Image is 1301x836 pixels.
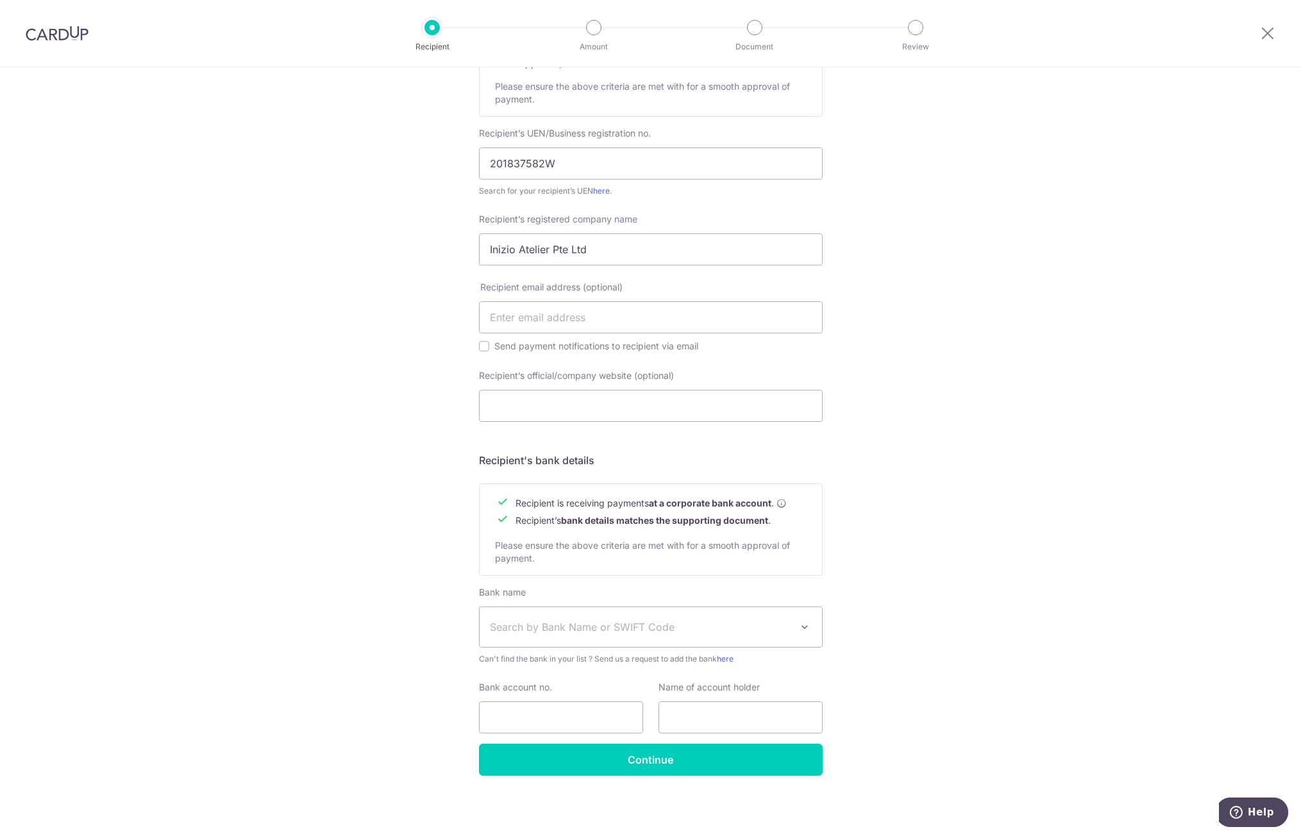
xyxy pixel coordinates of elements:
[495,81,790,104] span: Please ensure the above criteria are met with for a smooth approval of payment.
[480,281,623,294] span: Recipient email address (optional)
[868,40,963,53] p: Review
[495,540,790,564] span: Please ensure the above criteria are met with for a smooth approval of payment.
[659,681,760,694] label: Name of account holder
[479,128,651,138] span: Recipient’s UEN/Business registration no.
[479,185,823,197] div: Search for your recipient’s UEN .
[494,339,823,354] label: Send payment notifications to recipient via email
[516,515,771,526] span: Recipient’s .
[479,586,526,599] label: Bank name
[479,301,823,333] input: Enter email address
[385,40,480,53] p: Recipient
[516,497,787,510] span: Recipient is receiving payments .
[479,681,552,694] label: Bank account no.
[490,619,791,635] span: Search by Bank Name or SWIFT Code
[546,40,641,53] p: Amount
[593,186,610,196] a: here
[29,9,55,21] span: Help
[717,654,734,664] a: here
[561,515,768,526] b: bank details matches the supporting document
[479,744,823,776] input: Continue
[26,26,88,41] img: CardUp
[649,497,771,510] b: at a corporate bank account
[479,213,637,224] span: Recipient’s registered company name
[479,453,823,468] h5: Recipient's bank details
[479,653,823,665] span: Can't find the bank in your list ? Send us a request to add the bank
[707,40,802,53] p: Document
[479,369,674,382] label: Recipient’s official/company website (optional)
[1219,798,1288,830] iframe: Opens a widget where you can find more information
